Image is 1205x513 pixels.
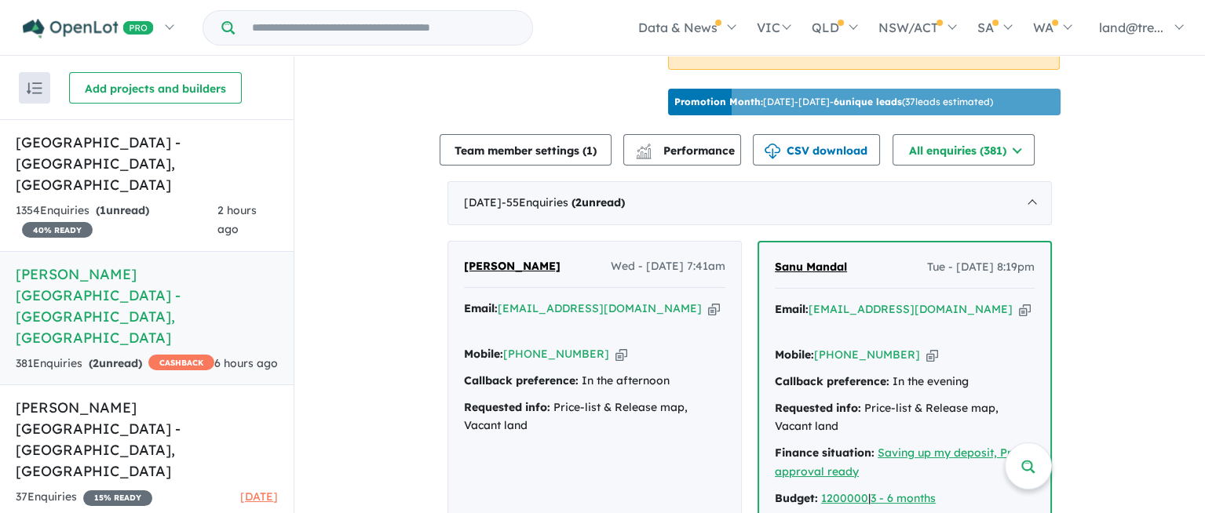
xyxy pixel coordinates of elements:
[16,397,278,482] h5: [PERSON_NAME] [GEOGRAPHIC_DATA] - [GEOGRAPHIC_DATA] , [GEOGRAPHIC_DATA]
[100,203,106,217] span: 1
[503,347,609,361] a: [PHONE_NUMBER]
[464,372,725,391] div: In the afternoon
[93,356,99,370] span: 2
[821,491,868,505] a: 1200000
[16,264,278,348] h5: [PERSON_NAME][GEOGRAPHIC_DATA] - [GEOGRAPHIC_DATA] , [GEOGRAPHIC_DATA]
[464,347,503,361] strong: Mobile:
[637,144,651,152] img: line-chart.svg
[464,400,550,414] strong: Requested info:
[775,446,875,460] strong: Finance situation:
[23,19,154,38] img: Openlot PRO Logo White
[83,490,152,506] span: 15 % READY
[217,203,256,236] span: 2 hours ago
[775,373,1035,391] div: In the evening
[623,134,741,166] button: Performance
[775,489,1035,508] div: |
[775,446,1023,478] a: Saving up my deposit, Pre-approval ready
[214,356,278,370] span: 6 hours ago
[753,134,880,166] button: CSV download
[571,195,625,209] strong: ( unread)
[1099,20,1163,35] span: land@tre...
[638,144,735,158] span: Performance
[464,301,498,315] strong: Email:
[16,488,152,507] div: 37 Enquir ies
[809,302,1013,316] a: [EMAIL_ADDRESS][DOMAIN_NAME]
[464,257,561,276] a: [PERSON_NAME]
[148,355,214,370] span: CASHBACK
[240,489,278,504] span: [DATE]
[871,491,936,505] a: 3 - 6 months
[447,181,1052,225] div: [DATE]
[636,148,652,158] img: bar-chart.svg
[775,491,818,505] strong: Budget:
[926,347,938,363] button: Copy
[611,257,725,276] span: Wed - [DATE] 7:41am
[16,202,217,239] div: 1354 Enquir ies
[893,134,1035,166] button: All enquiries (381)
[775,401,861,415] strong: Requested info:
[16,355,214,373] div: 381 Enquir ies
[22,222,93,238] span: 40 % READY
[498,301,702,315] a: [EMAIL_ADDRESS][DOMAIN_NAME]
[16,132,278,195] h5: [GEOGRAPHIC_DATA] - [GEOGRAPHIC_DATA] , [GEOGRAPHIC_DATA]
[586,144,593,158] span: 1
[1019,301,1031,318] button: Copy
[615,346,627,362] button: Copy
[440,134,612,166] button: Team member settings (1)
[927,258,1035,277] span: Tue - [DATE] 8:19pm
[575,195,582,209] span: 2
[27,82,42,94] img: sort.svg
[96,203,149,217] strong: ( unread)
[775,374,889,388] strong: Callback preference:
[775,399,1035,437] div: Price-list & Release map, Vacant land
[775,302,809,316] strong: Email:
[502,195,625,209] span: - 55 Enquir ies
[464,373,579,387] strong: Callback preference:
[464,398,725,436] div: Price-list & Release map, Vacant land
[834,96,902,107] b: 6 unique leads
[238,11,529,45] input: Try estate name, suburb, builder or developer
[775,258,847,277] a: Sanu Mandal
[708,300,720,317] button: Copy
[674,96,763,107] b: Promotion Month:
[775,260,847,274] span: Sanu Mandal
[775,347,814,362] strong: Mobile:
[69,72,242,104] button: Add projects and builders
[464,259,561,273] span: [PERSON_NAME]
[765,144,780,159] img: download icon
[89,356,142,370] strong: ( unread)
[814,347,920,362] a: [PHONE_NUMBER]
[674,95,993,109] p: [DATE] - [DATE] - ( 37 leads estimated)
